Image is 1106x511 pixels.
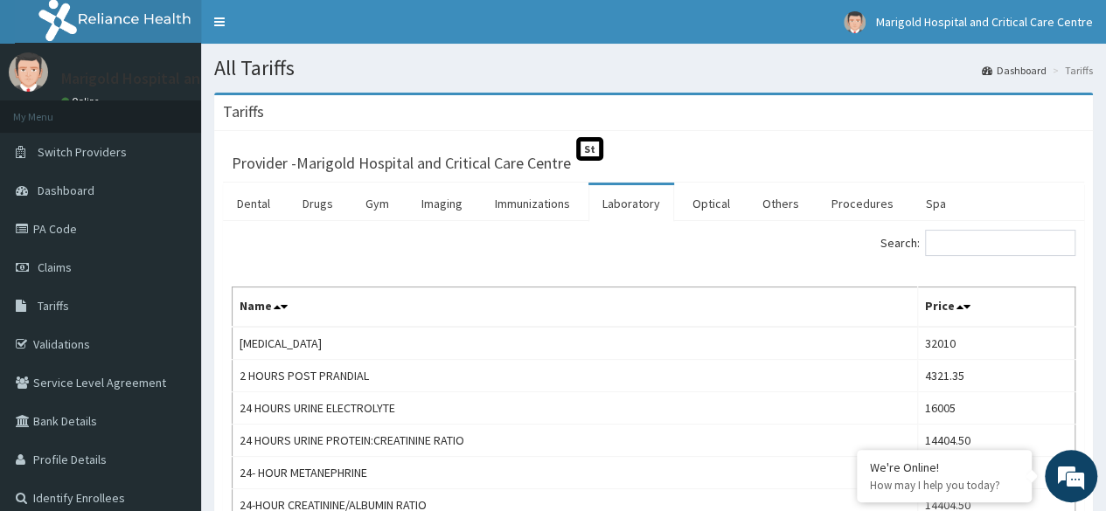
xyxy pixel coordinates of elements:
th: Name [233,287,918,328]
li: Tariffs [1048,63,1093,78]
span: Switch Providers [38,144,127,160]
span: Claims [38,259,72,275]
a: Drugs [289,185,347,222]
a: Dental [223,185,284,222]
img: User Image [844,11,866,33]
td: [MEDICAL_DATA] [233,327,918,360]
td: 14404.50 [917,425,1075,457]
img: User Image [9,52,48,92]
img: d_794563401_company_1708531726252_794563401 [32,87,71,131]
td: 32010 [917,327,1075,360]
a: Immunizations [481,185,584,222]
div: We're Online! [870,459,1019,475]
div: Chat with us now [91,98,294,121]
a: Imaging [407,185,476,222]
td: 24 HOURS URINE ELECTROLYTE [233,392,918,425]
h3: Provider - Marigold Hospital and Critical Care Centre [232,155,571,171]
td: 24 HOURS URINE PROTEIN:CREATININE RATIO [233,425,918,457]
span: Tariffs [38,298,69,314]
a: Gym [351,185,403,222]
th: Price [917,287,1075,328]
label: Search: [880,230,1075,256]
p: Marigold Hospital and Critical Care Centre [61,71,345,86]
span: St [576,137,603,161]
a: Procedures [817,185,908,222]
td: 4321.35 [917,360,1075,392]
input: Search: [925,230,1075,256]
a: Spa [912,185,960,222]
span: Marigold Hospital and Critical Care Centre [876,14,1093,30]
span: Dashboard [38,183,94,198]
td: 2 HOURS POST PRANDIAL [233,360,918,392]
textarea: Type your message and hit 'Enter' [9,332,333,393]
a: Laboratory [588,185,674,222]
div: Minimize live chat window [287,9,329,51]
td: 24- HOUR METANEPHRINE [233,457,918,489]
h1: All Tariffs [214,57,1093,79]
a: Online [61,95,103,107]
span: We're online! [101,148,241,324]
h3: Tariffs [223,104,264,120]
a: Optical [678,185,744,222]
a: Others [748,185,813,222]
p: How may I help you today? [870,478,1019,493]
td: 16005 [917,392,1075,425]
a: Dashboard [982,63,1047,78]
